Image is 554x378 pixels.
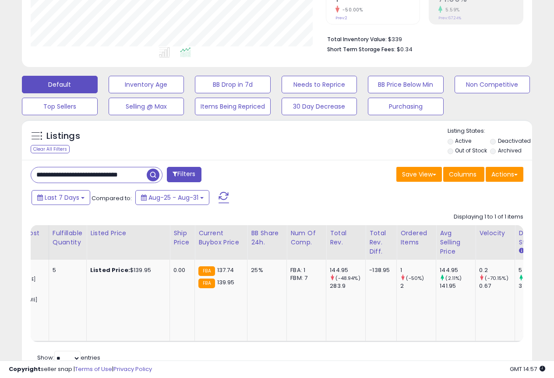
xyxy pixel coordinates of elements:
[330,229,362,247] div: Total Rev.
[46,130,80,142] h5: Listings
[440,282,475,290] div: 141.95
[368,98,444,115] button: Purchasing
[173,229,191,247] div: Ship Price
[9,365,152,374] div: seller snap | |
[519,282,554,290] div: 3 (42.86%)
[109,98,184,115] button: Selling @ Max
[448,127,532,135] p: Listing States:
[282,76,357,93] button: Needs to Reprice
[455,147,487,154] label: Out of Stock
[198,279,215,288] small: FBA
[335,275,360,282] small: (-48.94%)
[90,229,166,238] div: Listed Price
[327,46,395,53] b: Short Term Storage Fees:
[22,98,98,115] button: Top Sellers
[45,193,79,202] span: Last 7 Days
[510,365,545,373] span: 2025-09-8 14:57 GMT
[290,274,319,282] div: FBM: 7
[368,76,444,93] button: BB Price Below Min
[167,167,201,182] button: Filters
[479,282,515,290] div: 0.67
[498,137,531,145] label: Deactivated
[369,229,393,256] div: Total Rev. Diff.
[75,365,112,373] a: Terms of Use
[397,45,413,53] span: $0.34
[485,275,508,282] small: (-70.15%)
[440,229,472,256] div: Avg Selling Price
[455,137,471,145] label: Active
[454,213,523,221] div: Displaying 1 to 1 of 1 items
[113,365,152,373] a: Privacy Policy
[449,170,476,179] span: Columns
[479,229,511,238] div: Velocity
[198,266,215,276] small: FBA
[369,266,390,274] div: -138.95
[148,193,198,202] span: Aug-25 - Aug-31
[198,229,243,247] div: Current Buybox Price
[37,353,100,362] span: Show: entries
[217,278,235,286] span: 139.95
[90,266,163,274] div: $139.95
[217,266,234,274] span: 137.74
[445,275,462,282] small: (2.11%)
[339,7,363,13] small: -50.00%
[396,167,442,182] button: Save View
[53,266,80,274] div: 5
[330,282,365,290] div: 283.9
[195,98,271,115] button: Items Being Repriced
[400,282,436,290] div: 2
[173,266,188,274] div: 0.00
[335,15,347,21] small: Prev: 2
[53,229,83,247] div: Fulfillable Quantity
[92,194,132,202] span: Compared to:
[251,266,280,274] div: 25%
[455,76,530,93] button: Non Competitive
[195,76,271,93] button: BB Drop in 7d
[282,98,357,115] button: 30 Day Decrease
[31,145,70,153] div: Clear All Filters
[90,266,130,274] b: Listed Price:
[109,76,184,93] button: Inventory Age
[519,266,554,274] div: 5 (71.43%)
[440,266,475,274] div: 144.95
[400,266,436,274] div: 1
[442,7,460,13] small: 5.59%
[290,266,319,274] div: FBA: 1
[9,365,41,373] strong: Copyright
[330,266,365,274] div: 144.95
[32,190,90,205] button: Last 7 Days
[498,147,522,154] label: Archived
[327,35,387,43] b: Total Inventory Value:
[486,167,523,182] button: Actions
[438,15,461,21] small: Prev: 67.24%
[327,33,517,44] li: $339
[290,229,322,247] div: Num of Comp.
[22,76,98,93] button: Default
[406,275,424,282] small: (-50%)
[479,266,515,274] div: 0.2
[135,190,209,205] button: Aug-25 - Aug-31
[251,229,283,247] div: BB Share 24h.
[400,229,432,247] div: Ordered Items
[519,247,524,255] small: Days In Stock.
[443,167,484,182] button: Columns
[519,229,550,247] div: Days In Stock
